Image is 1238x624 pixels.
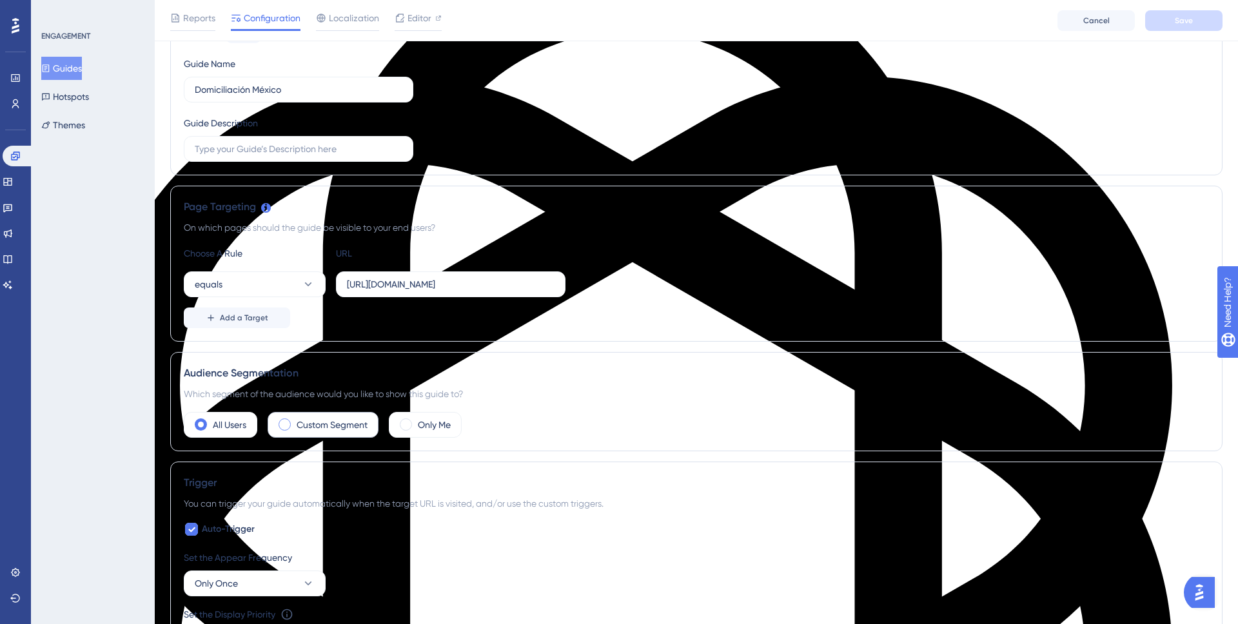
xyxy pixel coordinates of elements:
input: yourwebsite.com/path [347,277,555,291]
span: Editor [408,10,431,26]
span: Reports [183,10,215,26]
button: Save [1145,10,1223,31]
button: Add a Target [184,307,290,328]
button: equals [184,271,326,297]
div: Set the Appear Frequency [184,550,1209,565]
div: Which segment of the audience would you like to show this guide to? [184,386,1209,402]
button: Hotspots [41,85,89,108]
div: On which pages should the guide be visible to your end users? [184,220,1209,235]
div: Audience Segmentation [184,366,1209,381]
button: Cancel [1057,10,1135,31]
div: Guide Name [184,56,235,72]
label: All Users [213,417,246,433]
label: Custom Segment [297,417,368,433]
span: Save [1175,15,1193,26]
span: Need Help? [30,3,81,19]
div: ENGAGEMENT [41,31,90,41]
div: Guide Description [184,115,258,131]
span: equals [195,277,222,292]
iframe: UserGuiding AI Assistant Launcher [1184,573,1223,612]
div: Choose A Rule [184,246,326,261]
input: Type your Guide’s Name here [195,83,402,97]
button: Only Once [184,570,326,596]
div: Page Targeting [184,199,1209,215]
span: Localization [329,10,379,26]
span: Configuration [244,10,300,26]
div: URL [336,246,478,261]
input: Type your Guide’s Description here [195,142,402,156]
div: You can trigger your guide automatically when the target URL is visited, and/or use the custom tr... [184,496,1209,511]
button: Guides [41,57,82,80]
label: Only Me [418,417,451,433]
button: Themes [41,113,85,137]
div: Trigger [184,475,1209,491]
span: Cancel [1083,15,1110,26]
span: Auto-Trigger [202,522,255,537]
span: Only Once [195,576,238,591]
div: Set the Display Priority [184,607,275,622]
span: Add a Target [220,313,268,323]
